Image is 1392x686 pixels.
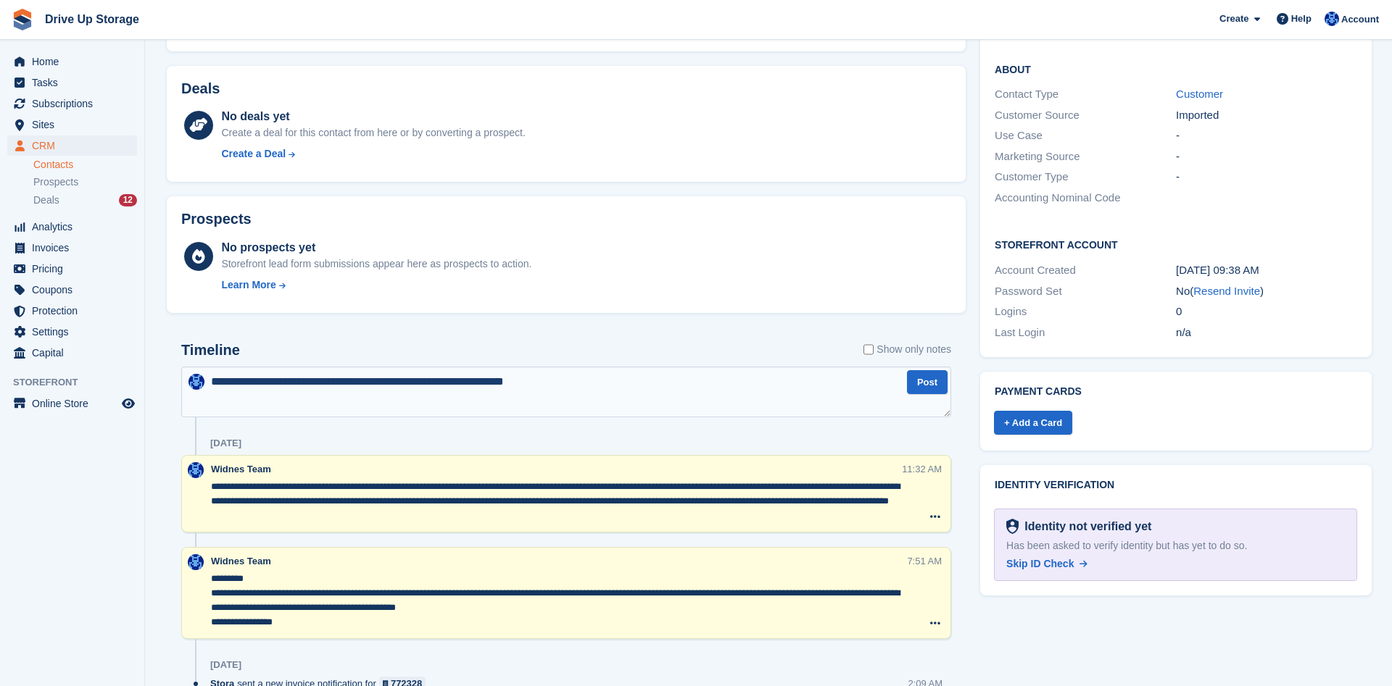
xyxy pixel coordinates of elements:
[32,393,119,414] span: Online Store
[32,343,119,363] span: Capital
[7,135,137,156] a: menu
[210,659,241,671] div: [DATE]
[995,386,1357,398] h2: Payment cards
[7,217,137,237] a: menu
[221,256,531,272] div: Storefront lead form submissions appear here as prospects to action.
[7,393,137,414] a: menu
[995,283,1176,300] div: Password Set
[120,395,137,412] a: Preview store
[995,480,1357,491] h2: Identity verification
[995,169,1176,185] div: Customer Type
[7,280,137,300] a: menu
[32,280,119,300] span: Coupons
[188,374,204,390] img: Widnes Team
[7,343,137,363] a: menu
[1176,283,1357,300] div: No
[1176,107,1357,124] div: Imported
[12,9,33,30] img: stora-icon-8386f47178a22dfd0bd8f6a31ec36ba5ce8667c1dd55bd0f319d3a0aa187defe.svg
[32,259,119,279] span: Pricing
[863,342,874,357] input: Show only notes
[33,193,59,207] span: Deals
[995,190,1176,206] div: Accounting Nominal Code
[221,146,286,162] div: Create a Deal
[221,277,531,293] a: Learn More
[994,411,1072,435] a: + Add a Card
[13,375,144,390] span: Storefront
[181,80,220,97] h2: Deals
[995,86,1176,103] div: Contact Type
[32,301,119,321] span: Protection
[7,51,137,72] a: menu
[7,301,137,321] a: menu
[32,93,119,114] span: Subscriptions
[181,211,252,227] h2: Prospects
[995,149,1176,165] div: Marketing Source
[7,238,137,258] a: menu
[1006,519,1019,535] img: Identity Verification Ready
[1176,88,1223,100] a: Customer
[907,554,942,568] div: 7:51 AM
[210,438,241,449] div: [DATE]
[32,217,119,237] span: Analytics
[1193,285,1260,297] a: Resend Invite
[1019,518,1151,535] div: Identity not verified yet
[32,51,119,72] span: Home
[995,325,1176,341] div: Last Login
[33,175,78,189] span: Prospects
[995,262,1176,279] div: Account Created
[1006,538,1345,553] div: Has been asked to verify identity but has yet to do so.
[995,62,1357,76] h2: About
[221,146,525,162] a: Create a Deal
[1176,304,1357,320] div: 0
[221,277,275,293] div: Learn More
[221,108,525,125] div: No deals yet
[995,304,1176,320] div: Logins
[907,370,948,394] button: Post
[1176,169,1357,185] div: -
[33,193,137,208] a: Deals 12
[119,194,137,206] div: 12
[995,127,1176,144] div: Use Case
[221,239,531,256] div: No prospects yet
[32,135,119,156] span: CRM
[7,72,137,93] a: menu
[1006,558,1074,569] span: Skip ID Check
[39,7,145,31] a: Drive Up Storage
[1176,127,1357,144] div: -
[863,342,951,357] label: Show only notes
[32,238,119,258] span: Invoices
[7,322,137,342] a: menu
[7,259,137,279] a: menu
[7,93,137,114] a: menu
[32,114,119,135] span: Sites
[7,114,137,135] a: menu
[33,175,137,190] a: Prospects
[1176,262,1357,279] div: [DATE] 09:38 AM
[1219,12,1248,26] span: Create
[211,464,271,474] span: Widnes Team
[221,125,525,141] div: Create a deal for this contact from here or by converting a prospect.
[188,554,204,570] img: Widnes Team
[33,158,137,172] a: Contacts
[995,107,1176,124] div: Customer Source
[902,462,942,476] div: 11:32 AM
[1190,285,1264,297] span: ( )
[1176,325,1357,341] div: n/a
[1176,149,1357,165] div: -
[1291,12,1312,26] span: Help
[32,322,119,342] span: Settings
[188,462,204,478] img: Widnes Team
[1341,12,1379,27] span: Account
[1006,556,1087,572] a: Skip ID Check
[181,342,240,359] h2: Timeline
[1325,12,1339,26] img: Widnes Team
[32,72,119,93] span: Tasks
[995,237,1357,251] h2: Storefront Account
[211,556,271,566] span: Widnes Team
